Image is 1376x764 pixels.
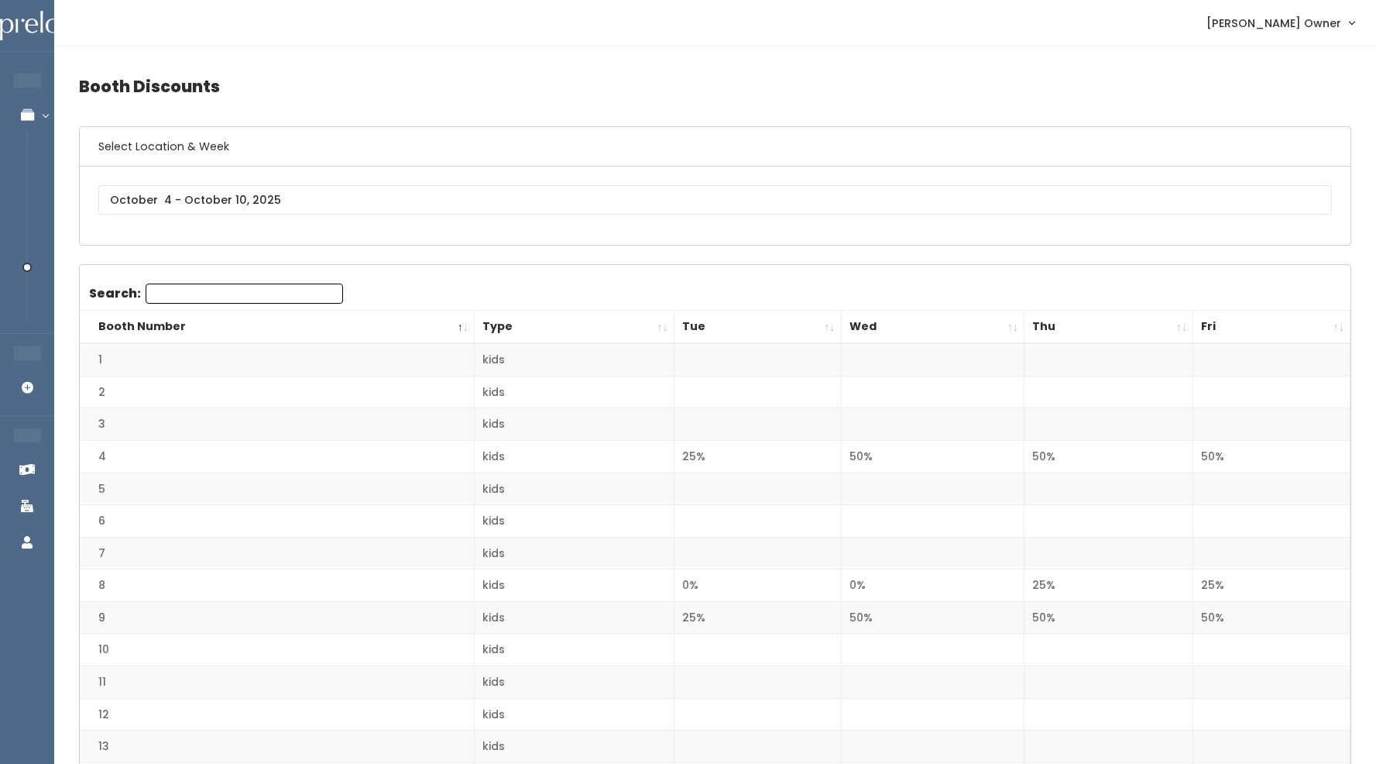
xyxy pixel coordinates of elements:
td: 0% [674,570,841,602]
td: kids [475,731,674,763]
th: Type: activate to sort column ascending [475,311,674,344]
td: kids [475,343,674,376]
td: 7 [80,537,475,570]
input: October 4 - October 10, 2025 [98,185,1332,215]
td: 3 [80,408,475,441]
td: kids [475,440,674,473]
th: Thu: activate to sort column ascending [1024,311,1193,344]
td: kids [475,408,674,441]
td: 4 [80,440,475,473]
td: 25% [674,601,841,634]
td: 50% [841,601,1024,634]
td: 10 [80,634,475,666]
td: 50% [1193,601,1350,634]
td: 12 [80,698,475,731]
td: kids [475,570,674,602]
td: 0% [841,570,1024,602]
th: Fri: activate to sort column ascending [1193,311,1350,344]
td: 50% [841,440,1024,473]
th: Tue: activate to sort column ascending [674,311,841,344]
td: 2 [80,376,475,408]
td: 50% [1193,440,1350,473]
td: 13 [80,731,475,763]
td: 9 [80,601,475,634]
label: Search: [89,284,343,304]
td: 50% [1024,601,1193,634]
td: 5 [80,473,475,505]
a: [PERSON_NAME] Owner [1191,6,1370,40]
td: 50% [1024,440,1193,473]
h6: Select Location & Week [80,127,1350,167]
td: kids [475,666,674,699]
td: kids [475,473,674,505]
td: 1 [80,343,475,376]
th: Wed: activate to sort column ascending [841,311,1024,344]
th: Booth Number: activate to sort column descending [80,311,475,344]
td: 6 [80,505,475,538]
td: 25% [1024,570,1193,602]
td: kids [475,601,674,634]
input: Search: [146,284,343,304]
td: 25% [1193,570,1350,602]
span: [PERSON_NAME] Owner [1206,15,1341,32]
td: kids [475,634,674,666]
h4: Booth Discounts [79,65,1351,108]
td: kids [475,698,674,731]
td: kids [475,537,674,570]
td: kids [475,376,674,408]
td: 25% [674,440,841,473]
td: kids [475,505,674,538]
td: 8 [80,570,475,602]
td: 11 [80,666,475,699]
